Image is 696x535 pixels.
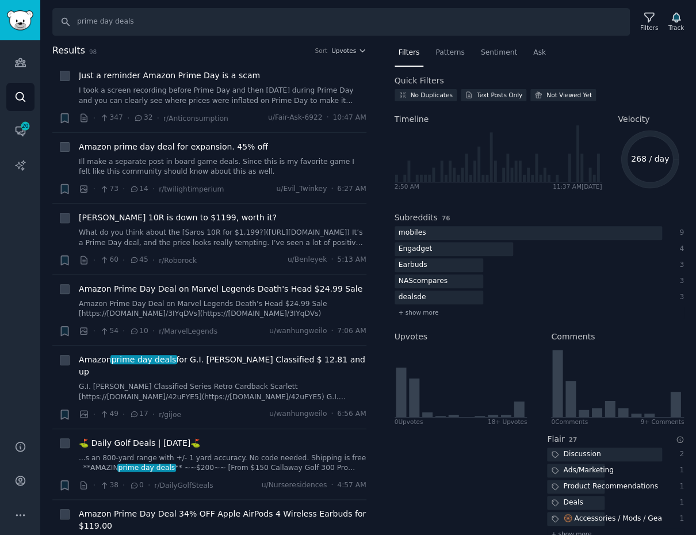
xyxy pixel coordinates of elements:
[664,10,688,34] button: Track
[674,292,684,303] div: 3
[442,215,450,221] span: 76
[93,183,95,195] span: ·
[276,184,327,194] span: u/Evil_Twinkey
[110,355,177,364] span: prime day deals
[674,276,684,286] div: 3
[331,255,333,265] span: ·
[631,154,669,163] text: 268 / day
[337,326,366,337] span: 7:06 AM
[288,255,327,265] span: u/Benleyek
[395,291,430,305] div: dealsde
[79,382,366,402] a: G.I. [PERSON_NAME] Classified Series Retro Cardback Scarlett [https://[DOMAIN_NAME]/42uFYE5](http...
[640,418,684,426] div: 9+ Comments
[100,255,118,265] span: 60
[79,508,366,532] a: Amazon Prime Day Deal 34% OFF Apple AirPods 4 Wireless Earbuds for $119.00
[268,113,323,123] span: u/Fair-Ask-6922
[93,479,95,491] span: ·
[79,453,366,473] a: ...s an 800-yard range with +/- 1 yard accuracy. No code needed. Shipping is free **AMAZINprime d...
[395,226,430,240] div: mobiles
[477,91,522,99] div: Text Posts Only
[399,308,439,316] span: + show more
[395,113,429,125] span: Timeline
[395,274,452,289] div: NAScompares
[674,514,684,524] div: 1
[547,496,587,510] div: Deals
[331,47,356,55] span: Upvotes
[148,479,150,491] span: ·
[674,244,684,254] div: 4
[395,182,419,190] div: 2:50 AM
[6,117,35,145] a: 20
[152,408,155,421] span: ·
[674,449,684,460] div: 2
[337,480,366,491] span: 4:57 AM
[547,480,661,494] div: Product Recommendations
[7,10,33,30] img: GummySearch logo
[123,408,125,421] span: ·
[159,185,224,193] span: r/twilightimperium
[337,184,366,194] span: 6:27 AM
[93,112,95,124] span: ·
[93,254,95,266] span: ·
[52,8,630,36] input: Search Keyword
[331,184,333,194] span: ·
[79,141,268,153] a: Amazon prime day deal for expansion. 45% off
[640,24,658,32] div: Filters
[159,327,217,335] span: r/MarvelLegends
[674,228,684,238] div: 9
[395,242,437,257] div: Engadget
[133,113,152,123] span: 32
[100,184,118,194] span: 73
[79,354,366,378] a: Amazonprime day dealsfor G.I. [PERSON_NAME] Classified $ 12.81 and up
[123,254,125,266] span: ·
[156,112,159,124] span: ·
[395,331,427,343] h2: Upvotes
[79,437,200,449] a: ⛳ Daily Golf Deals | [DATE]⛳
[79,70,260,82] a: Just a reminder Amazon Prime Day is a scam
[488,418,527,426] div: 18+ Upvotes
[315,47,327,55] div: Sort
[79,157,366,177] a: Ill make a separate post in board game deals. Since this is my favorite game I felt like this com...
[568,436,577,443] span: 27
[411,91,453,99] div: No Duplicates
[546,91,592,99] div: Not Viewed Yet
[551,418,588,426] div: 0 Comment s
[332,113,366,123] span: 10:47 AM
[337,409,366,419] span: 6:56 AM
[269,326,327,337] span: u/wanhungweilo
[331,326,333,337] span: ·
[547,433,564,445] h2: Flair
[674,482,684,492] div: 1
[79,283,362,295] a: Amazon Prime Day Deal on Marvel Legends Death's Head $24.99 Sale
[668,24,684,32] div: Track
[269,409,327,419] span: u/wanhungweilo
[326,113,328,123] span: ·
[129,184,148,194] span: 14
[100,409,118,419] span: 49
[123,183,125,195] span: ·
[100,480,118,491] span: 38
[551,331,595,343] h2: Comments
[100,113,123,123] span: 347
[395,258,431,273] div: Earbuds
[618,113,649,125] span: Velocity
[547,448,605,462] div: Discussion
[20,122,30,130] span: 20
[129,326,148,337] span: 10
[127,112,129,124] span: ·
[154,482,213,490] span: r/DailyGolfSteals
[159,257,197,265] span: r/Roborock
[152,254,155,266] span: ·
[163,114,228,123] span: r/Anticonsumption
[93,325,95,337] span: ·
[331,409,333,419] span: ·
[547,512,661,526] div: 🛞 Accessories / Mods / Gear
[79,299,366,319] a: Amazon Prime Day Deal on Marvel Legends Death's Head $24.99 Sale [https://[DOMAIN_NAME]/3IYqDVs](...
[117,464,176,472] span: prime day deals
[262,480,327,491] span: u/Nurseresidences
[79,354,366,378] span: Amazon for G.I. [PERSON_NAME] Classified $ 12.81 and up
[123,325,125,337] span: ·
[79,228,366,248] a: What do you think about the [Saros 10R for $1,199?]([URL][DOMAIN_NAME]) It’s a Prime Day deal, an...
